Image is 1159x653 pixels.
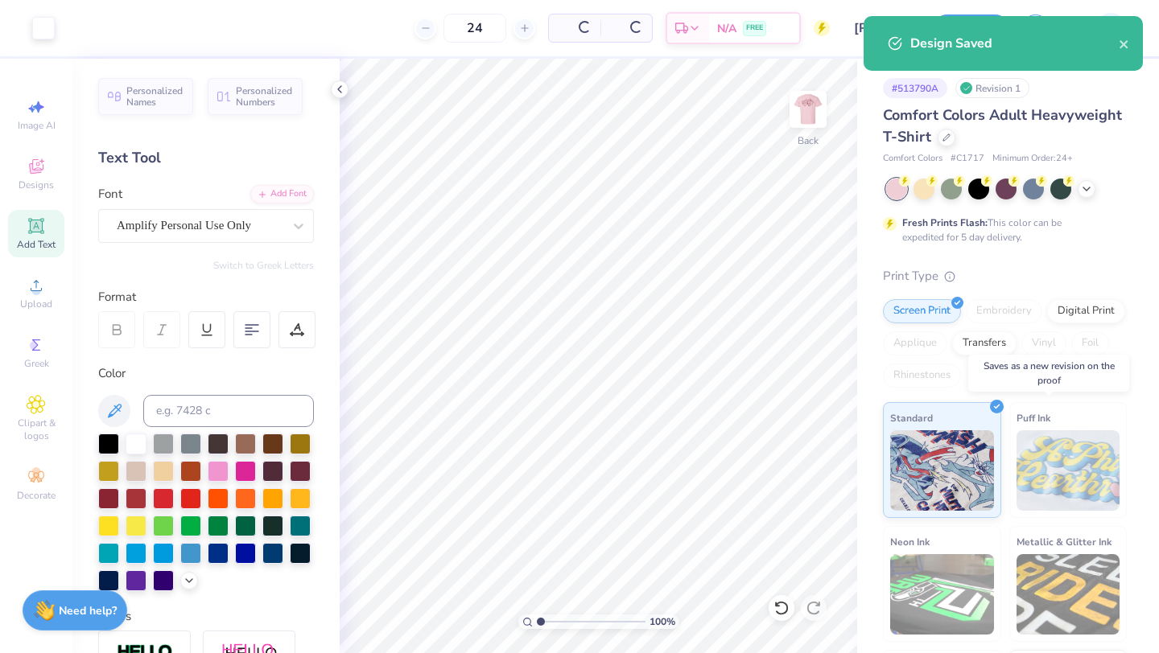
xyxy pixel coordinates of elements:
[890,533,930,550] span: Neon Ink
[8,417,64,442] span: Clipart & logos
[842,12,921,44] input: Untitled Design
[126,85,184,108] span: Personalized Names
[968,355,1129,392] div: Saves as a new revision on the proof
[650,614,675,629] span: 100 %
[443,14,506,43] input: – –
[98,607,314,626] div: Styles
[59,603,117,618] strong: Need help?
[1017,554,1120,635] img: Metallic & Glitter Ink
[717,20,736,37] span: N/A
[250,185,314,203] div: Add Font
[24,357,49,370] span: Greek
[1017,430,1120,511] img: Puff Ink
[98,147,314,169] div: Text Tool
[1017,533,1112,550] span: Metallic & Glitter Ink
[890,430,994,511] img: Standard
[20,298,52,310] span: Upload
[19,179,54,191] span: Designs
[143,395,314,427] input: e.g. 7428 c
[98,364,314,383] div: Color
[17,238,56,251] span: Add Text
[98,185,122,203] label: Font
[18,119,56,132] span: Image AI
[236,85,293,108] span: Personalized Numbers
[890,554,994,635] img: Neon Ink
[98,288,316,306] div: Format
[910,34,1119,53] div: Design Saved
[213,259,314,272] button: Switch to Greek Letters
[1119,34,1130,53] button: close
[746,23,763,34] span: FREE
[17,489,56,502] span: Decorate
